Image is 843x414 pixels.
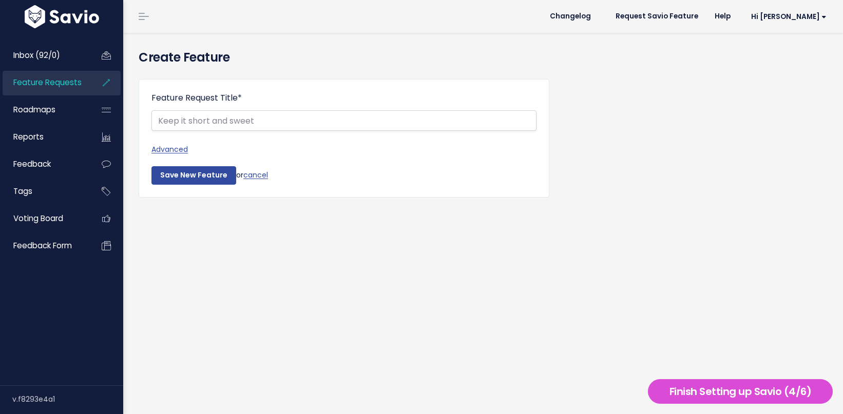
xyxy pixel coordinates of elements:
span: Changelog [550,13,591,20]
span: Tags [13,186,32,196]
span: Hi [PERSON_NAME] [751,13,827,21]
a: Tags [3,180,85,203]
a: Feature Requests [3,71,85,94]
a: Feedback [3,152,85,176]
span: Feedback [13,159,51,169]
a: Hi [PERSON_NAME] [739,9,835,25]
span: Voting Board [13,213,63,224]
label: Feature Request Title [151,92,242,104]
input: Keep it short and sweet [151,110,537,131]
a: Reports [3,125,85,149]
a: Feedback form [3,234,85,258]
a: Roadmaps [3,98,85,122]
a: cancel [243,170,268,180]
h4: Create Feature [139,48,828,67]
input: Save New Feature [151,166,236,185]
h5: Finish Setting up Savio (4/6) [653,384,828,399]
img: logo-white.9d6f32f41409.svg [22,5,102,28]
a: Voting Board [3,207,85,230]
a: Inbox (92/0) [3,44,85,67]
span: Feature Requests [13,77,82,88]
span: Inbox (92/0) [13,50,60,61]
a: Advanced [151,143,537,156]
a: Help [706,9,739,24]
span: Roadmaps [13,104,55,115]
a: Request Savio Feature [607,9,706,24]
div: v.f8293e4a1 [12,386,123,412]
span: Feedback form [13,240,72,251]
span: Reports [13,131,44,142]
div: or [151,166,537,185]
